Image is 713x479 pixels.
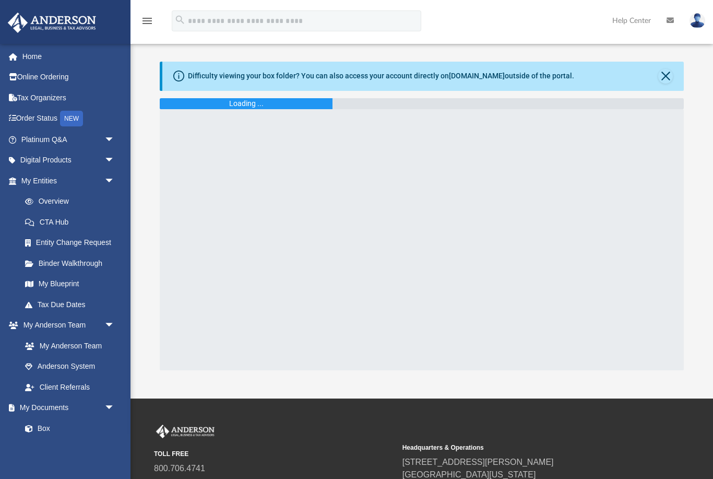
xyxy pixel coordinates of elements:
a: Tax Due Dates [15,294,130,315]
span: arrow_drop_down [104,398,125,419]
a: Order StatusNEW [7,108,130,130]
a: Tax Organizers [7,87,130,108]
div: NEW [60,111,83,126]
img: Anderson Advisors Platinum Portal [5,13,99,33]
a: [GEOGRAPHIC_DATA][US_STATE] [402,470,536,479]
button: Close [658,69,673,84]
a: Client Referrals [15,377,125,398]
a: Home [7,46,130,67]
a: menu [141,20,153,27]
a: My Entitiesarrow_drop_down [7,170,130,191]
a: [DOMAIN_NAME] [449,72,505,80]
span: arrow_drop_down [104,129,125,150]
a: Platinum Q&Aarrow_drop_down [7,129,130,150]
small: Headquarters & Operations [402,443,644,452]
a: Binder Walkthrough [15,253,130,274]
a: Box [15,418,120,439]
a: CTA Hub [15,212,130,232]
a: My Anderson Team [15,335,120,356]
a: My Documentsarrow_drop_down [7,398,125,418]
a: Meeting Minutes [15,439,125,460]
img: User Pic [690,13,705,28]
a: Digital Productsarrow_drop_down [7,150,130,171]
a: 800.706.4741 [154,464,205,473]
img: Anderson Advisors Platinum Portal [154,425,217,438]
i: menu [141,15,153,27]
a: My Anderson Teamarrow_drop_down [7,315,125,336]
i: search [174,14,186,26]
div: Loading ... [229,98,264,109]
a: Overview [15,191,130,212]
div: Difficulty viewing your box folder? You can also access your account directly on outside of the p... [188,71,574,81]
a: Entity Change Request [15,232,130,253]
a: Online Ordering [7,67,130,88]
a: Anderson System [15,356,125,377]
span: arrow_drop_down [104,150,125,171]
span: arrow_drop_down [104,315,125,336]
small: TOLL FREE [154,449,395,459]
a: My Blueprint [15,274,125,295]
a: [STREET_ADDRESS][PERSON_NAME] [402,458,554,466]
span: arrow_drop_down [104,170,125,192]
